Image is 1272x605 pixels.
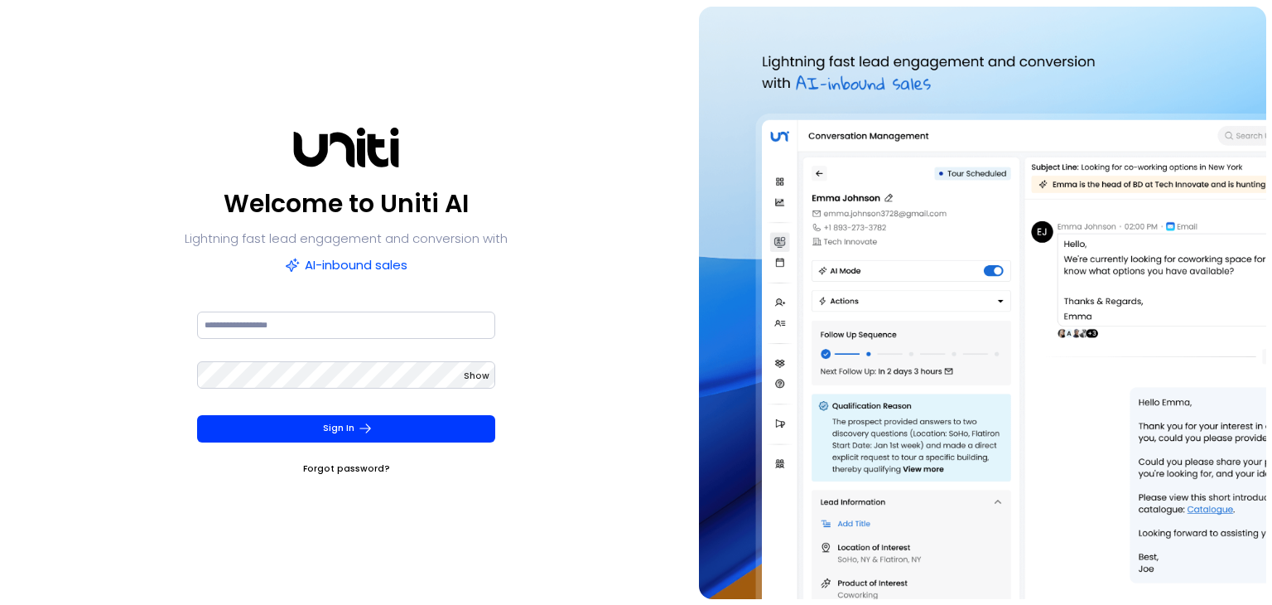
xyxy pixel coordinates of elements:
[285,254,407,277] p: AI-inbound sales
[699,7,1265,599] img: auth-hero.png
[224,184,469,224] p: Welcome to Uniti AI
[464,370,489,382] span: Show
[303,461,390,477] a: Forgot password?
[185,227,508,250] p: Lightning fast lead engagement and conversion with
[197,415,495,443] button: Sign In
[464,368,489,385] button: Show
